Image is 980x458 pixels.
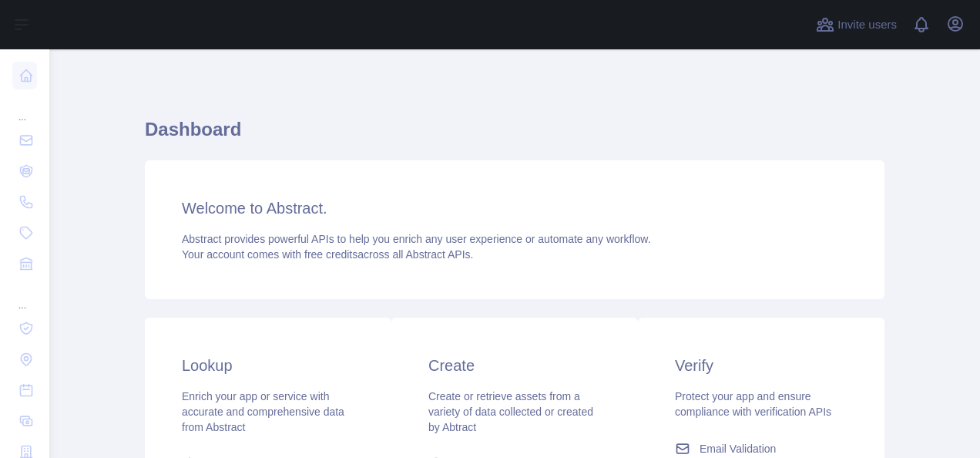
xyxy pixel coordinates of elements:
[182,233,651,245] span: Abstract provides powerful APIs to help you enrich any user experience or automate any workflow.
[182,248,473,261] span: Your account comes with across all Abstract APIs.
[145,117,884,154] h1: Dashboard
[182,197,847,219] h3: Welcome to Abstract.
[813,12,900,37] button: Invite users
[182,355,354,376] h3: Lookup
[837,16,897,34] span: Invite users
[12,93,37,123] div: ...
[12,281,37,312] div: ...
[428,390,593,433] span: Create or retrieve assets from a variety of data collected or created by Abtract
[428,355,601,376] h3: Create
[182,390,344,433] span: Enrich your app or service with accurate and comprehensive data from Abstract
[675,355,847,376] h3: Verify
[304,248,357,261] span: free credits
[700,441,776,456] span: Email Validation
[675,390,831,418] span: Protect your app and ensure compliance with verification APIs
